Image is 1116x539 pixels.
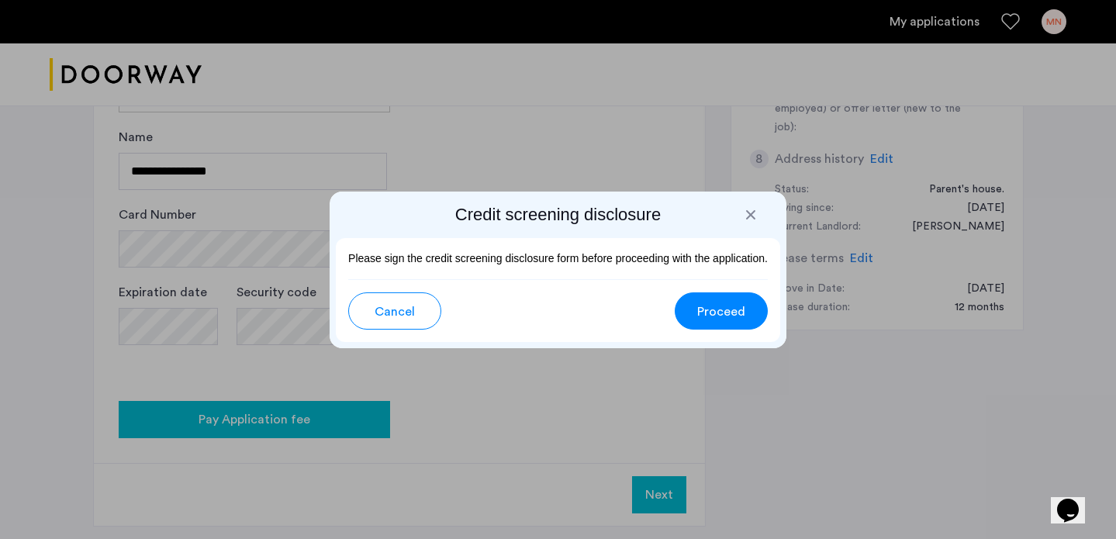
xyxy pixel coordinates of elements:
[375,302,415,321] span: Cancel
[348,250,768,267] p: Please sign the credit screening disclosure form before proceeding with the application.
[697,302,745,321] span: Proceed
[1051,477,1100,523] iframe: chat widget
[336,204,780,226] h2: Credit screening disclosure
[348,292,441,330] button: button
[675,292,768,330] button: button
